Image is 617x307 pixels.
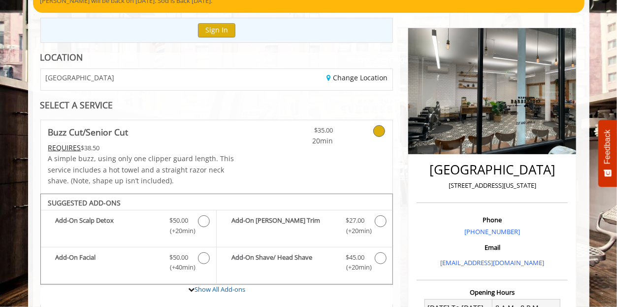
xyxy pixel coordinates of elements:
[56,252,160,273] b: Add-On Facial
[231,252,336,273] b: Add-On Shave/ Head Shave
[275,120,333,146] a: $35.00
[164,226,193,236] span: (+20min )
[603,130,612,164] span: Feedback
[195,285,245,294] a: Show All Add-ons
[419,163,565,177] h2: [GEOGRAPHIC_DATA]
[198,23,235,37] button: Sign In
[222,215,388,239] label: Add-On Beard Trim
[346,215,364,226] span: $27.00
[48,143,81,152] span: This service needs some Advance to be paid before we block your appointment
[169,215,188,226] span: $50.00
[46,215,211,239] label: Add-On Scalp Detox
[48,142,246,153] div: $38.50
[222,252,388,275] label: Add-On Shave/ Head Shave
[46,252,211,275] label: Add-On Facial
[440,258,544,267] a: [EMAIL_ADDRESS][DOMAIN_NAME]
[48,125,129,139] b: Buzz Cut/Senior Cut
[275,136,333,146] span: 20min
[231,215,336,236] b: Add-On [PERSON_NAME] Trim
[419,216,565,223] h3: Phone
[48,153,246,186] p: A simple buzz, using only one clipper guard length. This service includes a hot towel and a strai...
[56,215,160,236] b: Add-On Scalp Detox
[417,289,568,296] h3: Opening Hours
[340,226,369,236] span: (+20min )
[40,101,393,110] div: SELECT A SERVICE
[464,227,520,236] a: [PHONE_NUMBER]
[46,74,115,81] span: [GEOGRAPHIC_DATA]
[419,180,565,191] p: [STREET_ADDRESS][US_STATE]
[169,252,188,263] span: $50.00
[40,194,393,285] div: Buzz Cut/Senior Cut Add-onS
[340,262,369,273] span: (+20min )
[164,262,193,273] span: (+40min )
[40,51,83,63] b: LOCATION
[48,198,121,207] b: SUGGESTED ADD-ONS
[419,244,565,251] h3: Email
[346,252,364,263] span: $45.00
[598,120,617,187] button: Feedback - Show survey
[326,73,388,82] a: Change Location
